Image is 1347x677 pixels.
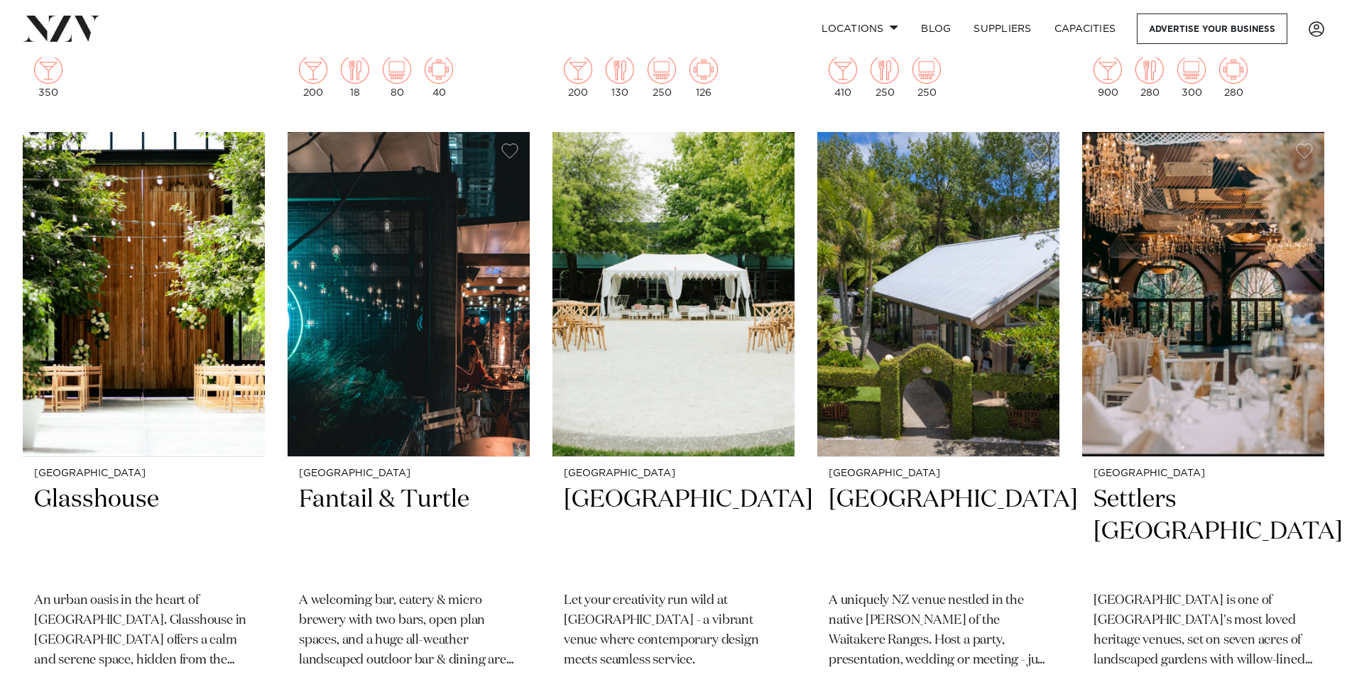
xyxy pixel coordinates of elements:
[829,484,1048,580] h2: [GEOGRAPHIC_DATA]
[341,55,369,98] div: 18
[383,55,411,98] div: 80
[1094,55,1122,84] img: cocktail.png
[425,55,453,98] div: 40
[648,55,676,98] div: 250
[564,55,592,98] div: 200
[606,55,634,98] div: 130
[810,13,910,44] a: Locations
[1094,591,1313,671] p: [GEOGRAPHIC_DATA] is one of [GEOGRAPHIC_DATA]'s most loved heritage venues, set on seven acres of...
[829,468,1048,479] small: [GEOGRAPHIC_DATA]
[689,55,718,98] div: 126
[829,55,857,84] img: cocktail.png
[299,55,327,84] img: cocktail.png
[299,484,518,580] h2: Fantail & Turtle
[34,55,62,98] div: 350
[1043,13,1128,44] a: Capacities
[689,55,718,84] img: meeting.png
[829,591,1048,671] p: A uniquely NZ venue nestled in the native [PERSON_NAME] of the Waitakere Ranges. Host a party, pr...
[34,591,253,671] p: An urban oasis in the heart of [GEOGRAPHIC_DATA]. Glasshouse in [GEOGRAPHIC_DATA] offers a calm a...
[912,55,941,84] img: theatre.png
[1094,468,1313,479] small: [GEOGRAPHIC_DATA]
[871,55,899,98] div: 250
[1219,55,1248,84] img: meeting.png
[606,55,634,84] img: dining.png
[34,484,253,580] h2: Glasshouse
[1177,55,1206,84] img: theatre.png
[23,16,100,41] img: nzv-logo.png
[299,55,327,98] div: 200
[912,55,941,98] div: 250
[564,484,783,580] h2: [GEOGRAPHIC_DATA]
[564,468,783,479] small: [GEOGRAPHIC_DATA]
[829,55,857,98] div: 410
[383,55,411,84] img: theatre.png
[1135,55,1164,84] img: dining.png
[910,13,962,44] a: BLOG
[564,591,783,671] p: Let your creativity run wild at [GEOGRAPHIC_DATA] - a vibrant venue where contemporary design mee...
[1219,55,1248,98] div: 280
[299,591,518,671] p: A welcoming bar, eatery & micro brewery with two bars, open plan spaces, and a huge all-weather l...
[299,468,518,479] small: [GEOGRAPHIC_DATA]
[1177,55,1206,98] div: 300
[871,55,899,84] img: dining.png
[1094,484,1313,580] h2: Settlers [GEOGRAPHIC_DATA]
[1094,55,1122,98] div: 900
[648,55,676,84] img: theatre.png
[341,55,369,84] img: dining.png
[1135,55,1164,98] div: 280
[34,468,253,479] small: [GEOGRAPHIC_DATA]
[1137,13,1287,44] a: Advertise your business
[564,55,592,84] img: cocktail.png
[34,55,62,84] img: cocktail.png
[962,13,1042,44] a: SUPPLIERS
[425,55,453,84] img: meeting.png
